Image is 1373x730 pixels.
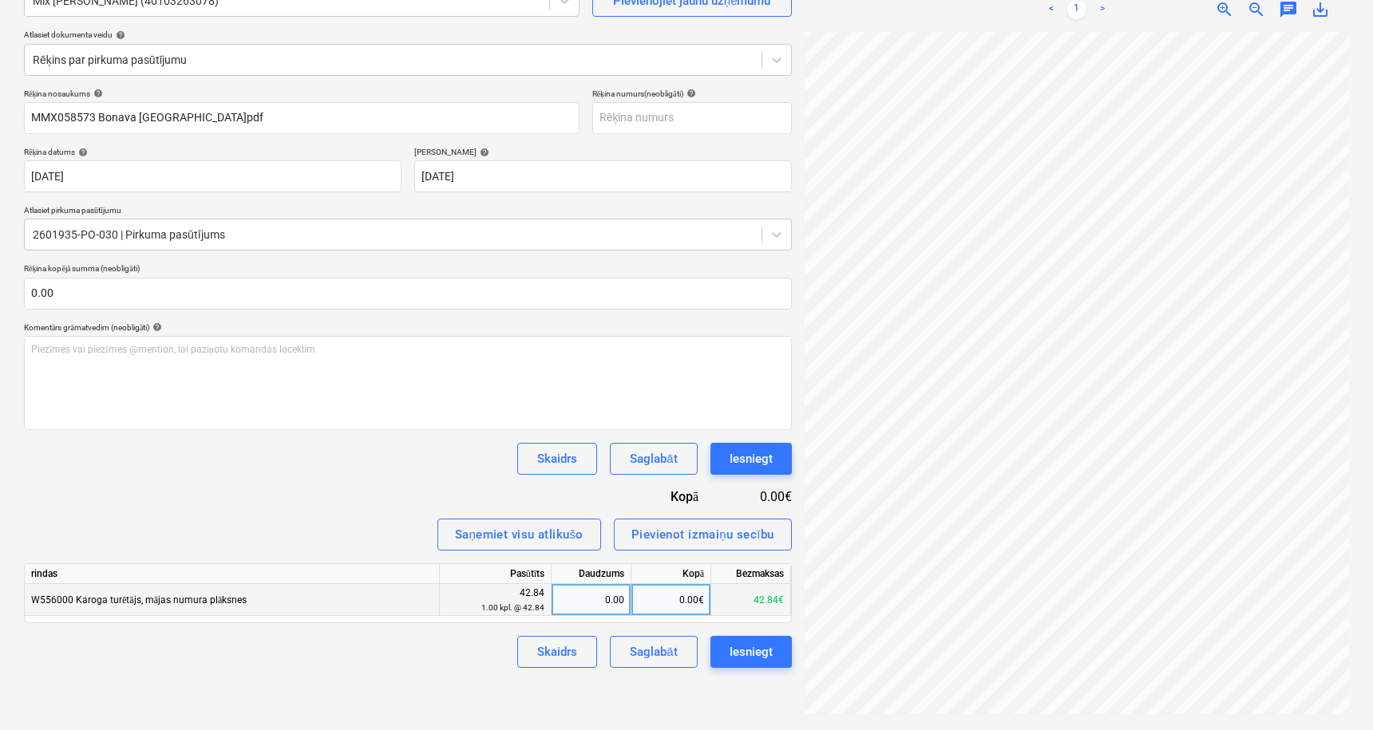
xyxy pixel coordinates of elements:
button: Iesniegt [710,443,792,475]
div: Pievienot izmaiņu secību [631,524,774,545]
iframe: Chat Widget [1293,653,1373,730]
p: Rēķina kopējā summa (neobligāti) [24,263,792,277]
div: rindas [25,564,440,584]
div: 0.00€ [631,584,711,616]
div: Saglabāt [630,641,677,662]
div: Rēķina datums [24,147,402,157]
div: Komentārs grāmatvedim (neobligāti) [24,322,792,333]
button: Skaidrs [517,636,597,668]
div: [PERSON_NAME] [414,147,792,157]
div: Saglabāt [630,448,677,469]
p: Atlasiet pirkuma pasūtījumu [24,205,792,219]
div: Atlasiet dokumenta veidu [24,30,792,40]
div: Skaidrs [537,641,577,662]
input: Rēķina kopējā summa (neobligāti) [24,278,792,310]
span: W556000 Karoga turētājs, mājas numura plāksnes [31,594,247,606]
span: help [477,148,489,157]
div: Rēķina nosaukums [24,89,580,99]
div: Rēķina numurs (neobligāti) [592,89,792,99]
span: help [683,89,696,98]
div: Pasūtīts [440,564,552,584]
div: Kopā [631,564,711,584]
div: 42.84€ [711,584,791,616]
div: Skaidrs [537,448,577,469]
div: 42.84 [446,586,544,615]
input: Izpildes datums nav norādīts [414,160,792,192]
span: help [90,89,103,98]
div: Iesniegt [730,641,773,662]
div: 0.00 [558,584,624,616]
button: Pievienot izmaiņu secību [614,519,792,550]
div: Saņemiet visu atlikušo [455,524,584,545]
input: Rēķina datums nav norādīts [24,160,402,192]
button: Iesniegt [710,636,792,668]
span: help [149,322,162,332]
div: Kopā [584,487,725,506]
span: help [75,148,88,157]
div: Bezmaksas [711,564,791,584]
input: Rēķina nosaukums [24,102,580,134]
button: Saņemiet visu atlikušo [437,519,601,550]
span: help [113,30,125,40]
div: Daudzums [552,564,631,584]
button: Saglabāt [610,636,697,668]
button: Saglabāt [610,443,697,475]
div: 0.00€ [724,487,791,506]
input: Rēķina numurs [592,102,792,134]
button: Skaidrs [517,443,597,475]
small: 1.00 kpl. @ 42.84 [481,603,544,612]
div: Iesniegt [730,448,773,469]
